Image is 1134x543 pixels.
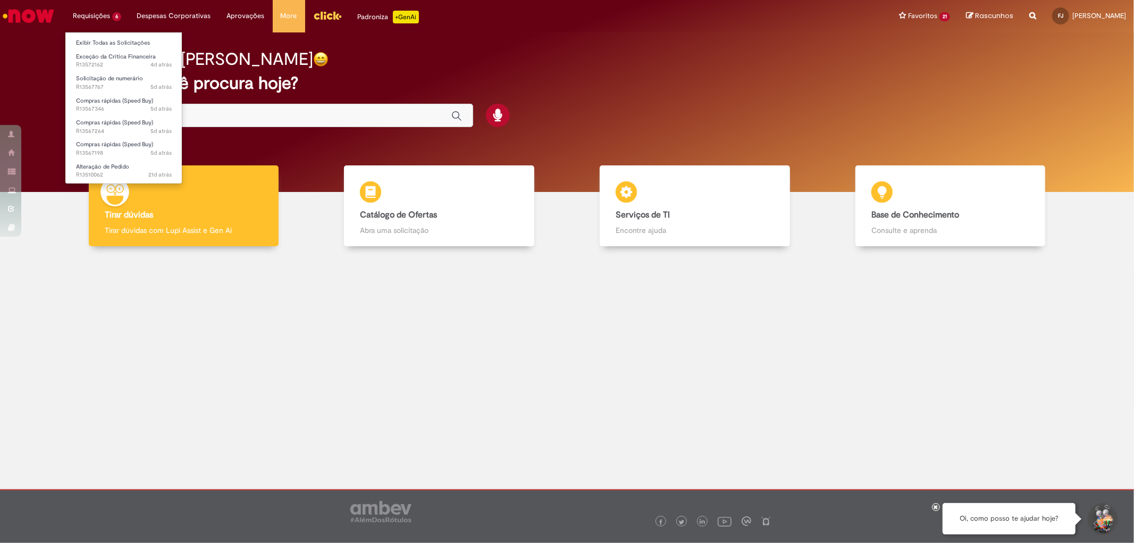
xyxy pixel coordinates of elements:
span: 5d atrás [150,127,172,135]
time: 25/09/2025 15:15:30 [150,127,172,135]
a: Aberto R13572162 : Exceção da Crítica Financeira [65,51,182,71]
img: logo_footer_linkedin.png [700,519,705,525]
time: 25/09/2025 16:21:27 [150,83,172,91]
b: Base de Conhecimento [871,210,959,220]
a: Serviços de TI Encontre ajuda [567,165,823,247]
span: 21 [939,12,950,21]
p: Tirar dúvidas com Lupi Assist e Gen Ai [105,225,263,236]
a: Aberto R13510062 : Alteração de Pedido [65,161,182,181]
a: Base de Conhecimento Consulte e aprenda [822,165,1078,247]
span: 5d atrás [150,105,172,113]
img: logo_footer_ambev_rotulo_gray.png [350,501,411,522]
span: Despesas Corporativas [137,11,211,21]
span: Aprovações [227,11,265,21]
img: logo_footer_twitter.png [679,520,684,525]
span: Alteração de Pedido [76,163,129,171]
a: Exibir Todas as Solicitações [65,37,182,49]
span: R13567767 [76,83,172,91]
a: Tirar dúvidas Tirar dúvidas com Lupi Assist e Gen Ai [56,165,312,247]
a: Catálogo de Ofertas Abra uma solicitação [312,165,567,247]
img: logo_footer_facebook.png [658,520,663,525]
a: Aberto R13567264 : Compras rápidas (Speed Buy) [65,117,182,137]
h2: O que você procura hoje? [98,74,1036,93]
span: R13567264 [76,127,172,136]
span: Requisições [73,11,110,21]
img: ServiceNow [1,5,56,27]
img: logo_footer_naosei.png [761,516,771,526]
h2: Boa tarde, [PERSON_NAME] [98,50,313,69]
span: R13567346 [76,105,172,113]
span: R13572162 [76,61,172,69]
a: Aberto R13567198 : Compras rápidas (Speed Buy) [65,139,182,158]
img: logo_footer_youtube.png [718,514,732,528]
time: 25/09/2025 15:04:49 [150,149,172,157]
span: 21d atrás [148,171,172,179]
span: 4d atrás [150,61,172,69]
span: 5d atrás [150,149,172,157]
p: Consulte e aprenda [871,225,1029,236]
span: Rascunhos [975,11,1013,21]
b: Serviços de TI [616,210,670,220]
span: 5d atrás [150,83,172,91]
p: Encontre ajuda [616,225,774,236]
ul: Requisições [65,32,182,184]
span: Compras rápidas (Speed Buy) [76,119,153,127]
span: Compras rápidas (Speed Buy) [76,140,153,148]
span: Favoritos [908,11,937,21]
img: click_logo_yellow_360x200.png [313,7,342,23]
span: FJ [1058,12,1063,19]
a: Rascunhos [966,11,1013,21]
div: Oi, como posso te ajudar hoje? [943,503,1076,534]
a: Aberto R13567767 : Solicitação de numerário [65,73,182,93]
img: happy-face.png [313,52,329,67]
button: Iniciar Conversa de Suporte [1086,503,1118,535]
time: 25/09/2025 15:27:04 [150,105,172,113]
span: More [281,11,297,21]
div: Padroniza [358,11,419,23]
span: R13510062 [76,171,172,179]
a: Aberto R13567346 : Compras rápidas (Speed Buy) [65,95,182,115]
time: 09/09/2025 17:44:58 [148,171,172,179]
b: Tirar dúvidas [105,210,153,220]
span: Solicitação de numerário [76,74,143,82]
img: logo_footer_workplace.png [742,516,751,526]
span: R13567198 [76,149,172,157]
p: Abra uma solicitação [360,225,518,236]
span: [PERSON_NAME] [1072,11,1126,20]
p: +GenAi [393,11,419,23]
time: 26/09/2025 18:05:29 [150,61,172,69]
span: Compras rápidas (Speed Buy) [76,97,153,105]
b: Catálogo de Ofertas [360,210,437,220]
span: Exceção da Crítica Financeira [76,53,156,61]
span: 6 [112,12,121,21]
